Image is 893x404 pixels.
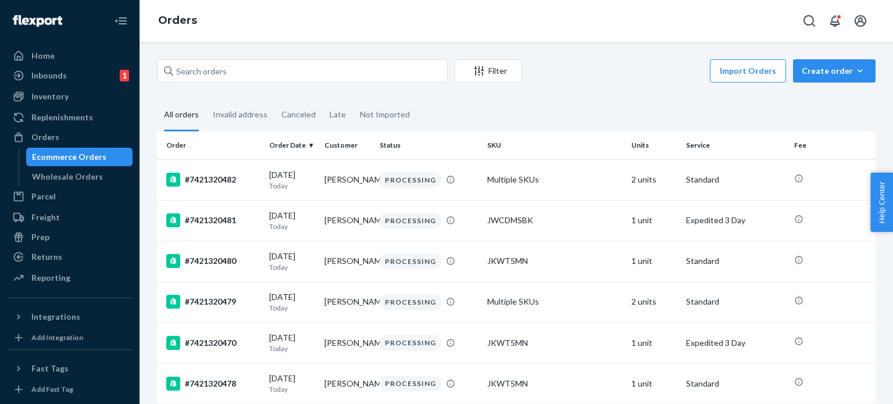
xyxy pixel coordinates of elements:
[330,99,346,130] div: Late
[686,296,784,308] p: Standard
[487,214,621,226] div: JWCDMSBK
[31,363,69,374] div: Fast Tags
[7,128,133,146] a: Orders
[681,131,789,159] th: Service
[31,50,55,62] div: Home
[455,65,521,77] div: Filter
[31,311,80,323] div: Integrations
[166,213,260,227] div: #7421320481
[7,187,133,206] a: Parcel
[31,231,49,243] div: Prep
[7,47,133,65] a: Home
[269,169,315,191] div: [DATE]
[627,131,682,159] th: Units
[870,173,893,232] button: Help Center
[269,344,315,353] p: Today
[7,331,133,345] a: Add Integration
[31,212,60,223] div: Freight
[686,214,784,226] p: Expedited 3 Day
[7,108,133,127] a: Replenishments
[281,99,316,130] div: Canceled
[157,59,448,83] input: Search orders
[375,131,483,159] th: Status
[320,241,375,281] td: [PERSON_NAME]
[26,148,133,166] a: Ecommerce Orders
[360,99,410,130] div: Not Imported
[320,281,375,322] td: [PERSON_NAME]
[31,333,83,342] div: Add Integration
[269,210,315,231] div: [DATE]
[120,70,129,81] div: 1
[320,323,375,363] td: [PERSON_NAME]
[686,337,784,349] p: Expedited 3 Day
[380,172,441,188] div: PROCESSING
[7,382,133,396] a: Add Fast Tag
[380,376,441,391] div: PROCESSING
[320,363,375,404] td: [PERSON_NAME]
[320,200,375,241] td: [PERSON_NAME]
[627,363,682,404] td: 1 unit
[710,59,786,83] button: Import Orders
[166,254,260,268] div: #7421320480
[31,131,59,143] div: Orders
[31,384,73,394] div: Add Fast Tag
[320,159,375,200] td: [PERSON_NAME]
[686,174,784,185] p: Standard
[31,70,67,81] div: Inbounds
[269,181,315,191] p: Today
[158,14,197,27] a: Orders
[269,291,315,313] div: [DATE]
[823,9,846,33] button: Open notifications
[627,159,682,200] td: 2 units
[166,173,260,187] div: #7421320482
[7,248,133,266] a: Returns
[31,112,93,123] div: Replenishments
[686,378,784,389] p: Standard
[269,262,315,272] p: Today
[627,281,682,322] td: 2 units
[324,140,370,150] div: Customer
[483,159,626,200] td: Multiple SKUs
[265,131,320,159] th: Order Date
[7,228,133,246] a: Prep
[269,251,315,272] div: [DATE]
[269,221,315,231] p: Today
[7,269,133,287] a: Reporting
[7,208,133,227] a: Freight
[380,253,441,269] div: PROCESSING
[7,87,133,106] a: Inventory
[13,15,62,27] img: Flexport logo
[166,377,260,391] div: #7421320478
[686,255,784,267] p: Standard
[627,323,682,363] td: 1 unit
[793,59,876,83] button: Create order
[269,384,315,394] p: Today
[798,9,821,33] button: Open Search Box
[213,99,267,130] div: Invalid address
[802,65,867,77] div: Create order
[269,303,315,313] p: Today
[109,9,133,33] button: Close Navigation
[149,4,206,38] ol: breadcrumbs
[487,337,621,349] div: JKWT5MN
[31,191,56,202] div: Parcel
[166,336,260,350] div: #7421320470
[31,91,69,102] div: Inventory
[166,295,260,309] div: #7421320479
[32,151,106,163] div: Ecommerce Orders
[7,66,133,85] a: Inbounds1
[31,272,70,284] div: Reporting
[455,59,522,83] button: Filter
[380,335,441,351] div: PROCESSING
[269,373,315,394] div: [DATE]
[487,378,621,389] div: JKWT5MN
[380,294,441,310] div: PROCESSING
[849,9,872,33] button: Open account menu
[380,213,441,228] div: PROCESSING
[31,251,62,263] div: Returns
[269,332,315,353] div: [DATE]
[487,255,621,267] div: JKWT5MN
[157,131,265,159] th: Order
[627,200,682,241] td: 1 unit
